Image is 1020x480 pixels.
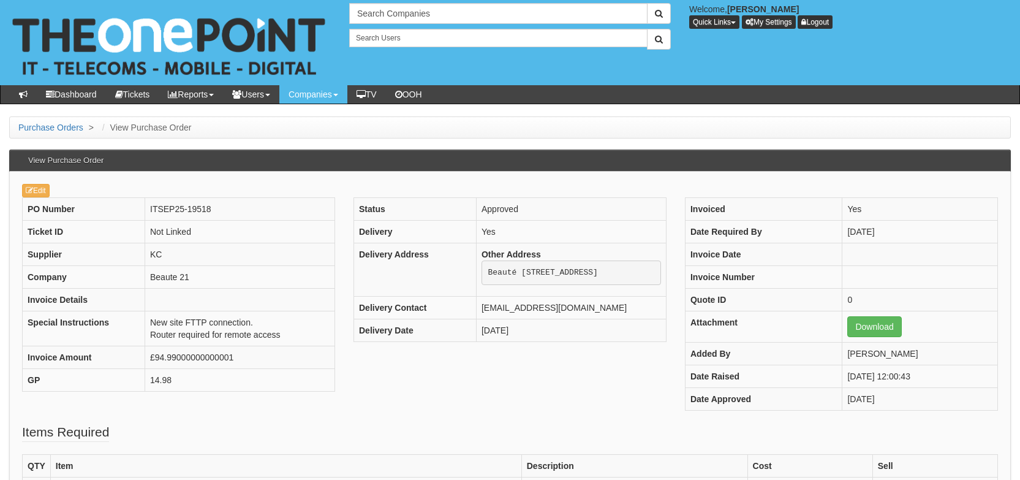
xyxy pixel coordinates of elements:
th: Invoice Date [685,243,842,266]
a: Purchase Orders [18,123,83,132]
th: Delivery Contact [353,296,476,319]
th: Description [521,455,747,478]
a: Edit [22,184,50,197]
td: New site FTTP connection. Router required for remote access [145,311,335,346]
td: Approved [476,198,666,221]
button: Quick Links [689,15,739,29]
th: Delivery Address [353,243,476,297]
input: Search Companies [349,3,648,24]
a: Download [847,316,901,337]
b: Other Address [482,250,541,259]
h3: View Purchase Order [22,150,110,171]
td: Yes [842,198,998,221]
a: TV [347,85,386,104]
li: View Purchase Order [99,121,192,134]
th: Added By [685,343,842,365]
th: Quote ID [685,289,842,311]
th: Invoice Amount [23,346,145,369]
td: [DATE] 12:00:43 [842,365,998,388]
a: OOH [386,85,431,104]
th: Sell [872,455,997,478]
a: Tickets [106,85,159,104]
div: Welcome, [680,3,1020,29]
pre: Beauté [STREET_ADDRESS] [482,261,661,285]
td: KC [145,243,335,266]
th: GP [23,369,145,392]
span: > [86,123,97,132]
th: Status [353,198,476,221]
th: Date Raised [685,365,842,388]
b: [PERSON_NAME] [727,4,799,14]
th: Date Required By [685,221,842,243]
th: Cost [747,455,872,478]
input: Search Users [349,29,648,47]
td: [EMAIL_ADDRESS][DOMAIN_NAME] [476,296,666,319]
td: Beaute 21 [145,266,335,289]
a: My Settings [742,15,796,29]
th: Item [50,455,521,478]
th: Attachment [685,311,842,343]
td: [DATE] [842,388,998,411]
th: Supplier [23,243,145,266]
th: QTY [23,455,51,478]
a: Dashboard [37,85,106,104]
th: Delivery Date [353,319,476,341]
td: [DATE] [476,319,666,341]
a: Companies [279,85,347,104]
th: Company [23,266,145,289]
td: Yes [476,221,666,243]
a: Users [223,85,279,104]
td: ITSEP25-19518 [145,198,335,221]
td: 14.98 [145,369,335,392]
a: Logout [798,15,833,29]
th: Invoice Number [685,266,842,289]
th: Invoice Details [23,289,145,311]
a: Reports [159,85,223,104]
th: Ticket ID [23,221,145,243]
td: £94.99000000000001 [145,346,335,369]
th: Delivery [353,221,476,243]
td: Not Linked [145,221,335,243]
th: Invoiced [685,198,842,221]
th: Date Approved [685,388,842,411]
th: Special Instructions [23,311,145,346]
td: 0 [842,289,998,311]
legend: Items Required [22,423,109,442]
td: [DATE] [842,221,998,243]
td: [PERSON_NAME] [842,343,998,365]
th: PO Number [23,198,145,221]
